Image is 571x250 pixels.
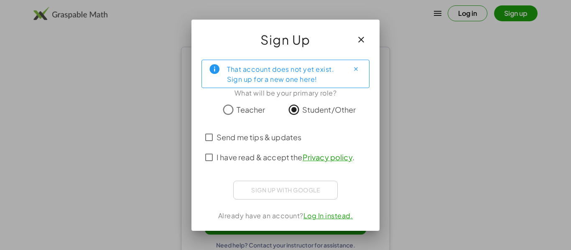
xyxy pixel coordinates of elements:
[227,63,342,84] div: That account does not yet exist. Sign up for a new one here!
[302,104,356,115] span: Student/Other
[201,211,370,221] div: Already have an account?
[237,104,265,115] span: Teacher
[217,131,301,143] span: Send me tips & updates
[349,63,362,76] button: Close
[260,30,311,50] span: Sign Up
[201,88,370,98] div: What will be your primary role?
[217,152,354,163] span: I have read & accept the .
[303,211,353,220] a: Log In instead.
[303,152,352,162] a: Privacy policy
